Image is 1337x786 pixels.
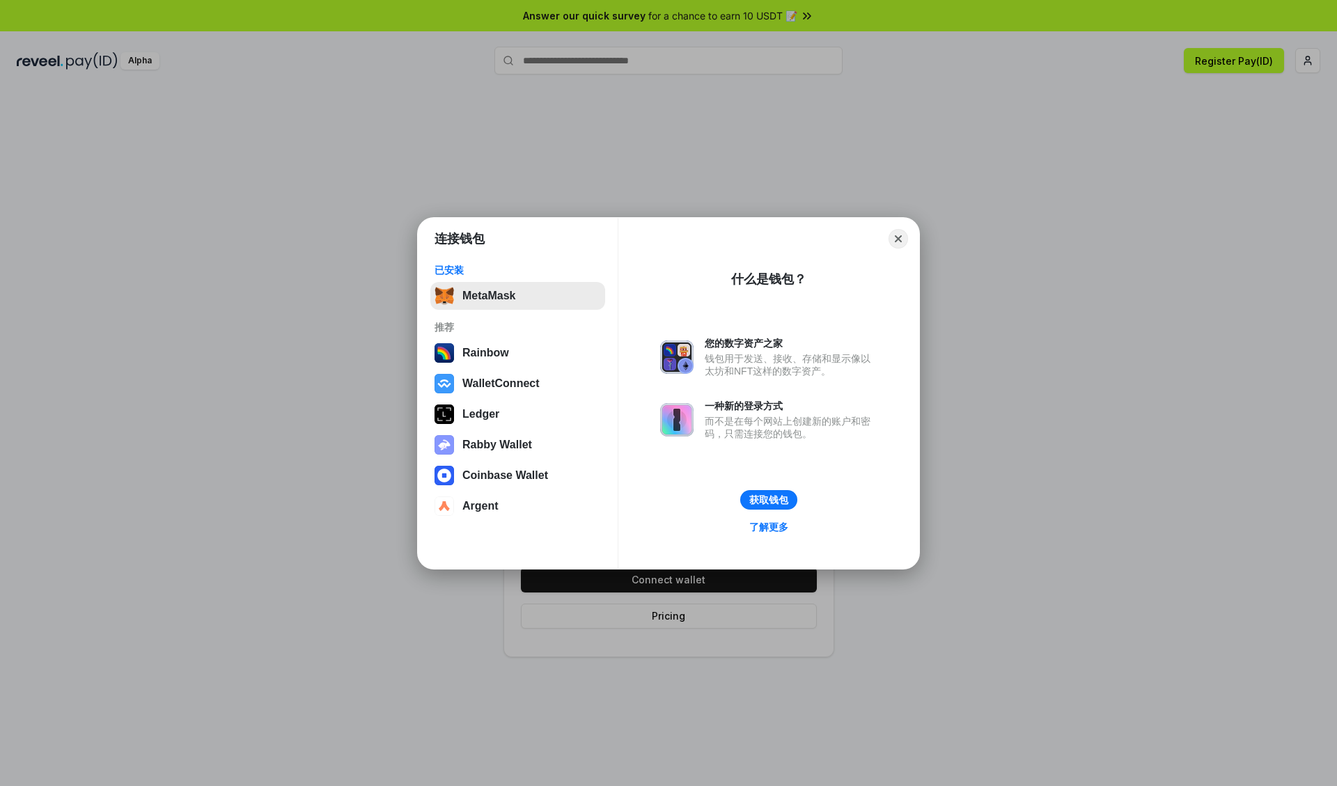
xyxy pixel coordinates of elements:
[462,347,509,359] div: Rainbow
[430,431,605,459] button: Rabby Wallet
[435,496,454,516] img: svg+xml,%3Csvg%20width%3D%2228%22%20height%3D%2228%22%20viewBox%3D%220%200%2028%2028%22%20fill%3D...
[660,340,694,374] img: svg+xml,%3Csvg%20xmlns%3D%22http%3A%2F%2Fwww.w3.org%2F2000%2Fsvg%22%20fill%3D%22none%22%20viewBox...
[430,339,605,367] button: Rainbow
[741,518,797,536] a: 了解更多
[435,286,454,306] img: svg+xml,%3Csvg%20fill%3D%22none%22%20height%3D%2233%22%20viewBox%3D%220%200%2035%2033%22%20width%...
[435,404,454,424] img: svg+xml,%3Csvg%20xmlns%3D%22http%3A%2F%2Fwww.w3.org%2F2000%2Fsvg%22%20width%3D%2228%22%20height%3...
[705,352,877,377] div: 钱包用于发送、接收、存储和显示像以太坊和NFT这样的数字资产。
[462,469,548,482] div: Coinbase Wallet
[435,230,485,247] h1: 连接钱包
[749,521,788,533] div: 了解更多
[705,337,877,349] div: 您的数字资产之家
[731,271,806,288] div: 什么是钱包？
[462,439,532,451] div: Rabby Wallet
[749,494,788,506] div: 获取钱包
[435,435,454,455] img: svg+xml,%3Csvg%20xmlns%3D%22http%3A%2F%2Fwww.w3.org%2F2000%2Fsvg%22%20fill%3D%22none%22%20viewBox...
[462,377,540,390] div: WalletConnect
[435,374,454,393] img: svg+xml,%3Csvg%20width%3D%2228%22%20height%3D%2228%22%20viewBox%3D%220%200%2028%2028%22%20fill%3D...
[435,321,601,333] div: 推荐
[430,400,605,428] button: Ledger
[435,264,601,276] div: 已安装
[660,403,694,437] img: svg+xml,%3Csvg%20xmlns%3D%22http%3A%2F%2Fwww.w3.org%2F2000%2Fsvg%22%20fill%3D%22none%22%20viewBox...
[705,400,877,412] div: 一种新的登录方式
[435,343,454,363] img: svg+xml,%3Csvg%20width%3D%22120%22%20height%3D%22120%22%20viewBox%3D%220%200%20120%20120%22%20fil...
[430,282,605,310] button: MetaMask
[462,500,499,512] div: Argent
[740,490,797,510] button: 获取钱包
[430,462,605,489] button: Coinbase Wallet
[889,229,908,249] button: Close
[462,290,515,302] div: MetaMask
[430,370,605,398] button: WalletConnect
[430,492,605,520] button: Argent
[462,408,499,420] div: Ledger
[705,415,877,440] div: 而不是在每个网站上创建新的账户和密码，只需连接您的钱包。
[435,466,454,485] img: svg+xml,%3Csvg%20width%3D%2228%22%20height%3D%2228%22%20viewBox%3D%220%200%2028%2028%22%20fill%3D...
